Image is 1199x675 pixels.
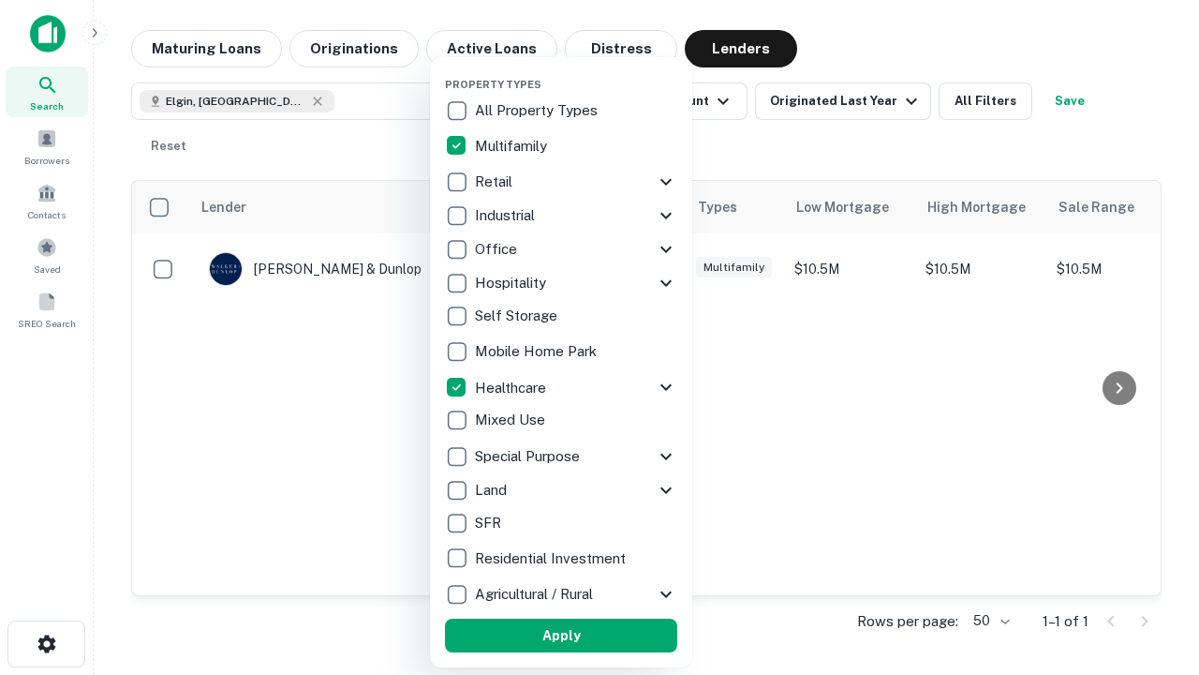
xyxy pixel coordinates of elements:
[475,99,601,122] p: All Property Types
[475,409,549,431] p: Mixed Use
[475,135,551,157] p: Multifamily
[475,305,561,327] p: Self Storage
[475,204,539,227] p: Industrial
[445,199,677,232] div: Industrial
[445,165,677,199] div: Retail
[475,272,550,294] p: Hospitality
[475,340,600,363] p: Mobile Home Park
[1105,525,1199,615] iframe: Chat Widget
[445,619,677,652] button: Apply
[475,479,511,502] p: Land
[445,473,677,507] div: Land
[475,377,550,399] p: Healthcare
[445,266,677,300] div: Hospitality
[445,79,541,90] span: Property Types
[475,547,629,570] p: Residential Investment
[445,577,677,611] div: Agricultural / Rural
[445,232,677,266] div: Office
[445,440,677,473] div: Special Purpose
[475,512,505,534] p: SFR
[475,238,521,261] p: Office
[475,171,516,193] p: Retail
[475,445,584,468] p: Special Purpose
[475,583,597,606] p: Agricultural / Rural
[445,370,677,404] div: Healthcare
